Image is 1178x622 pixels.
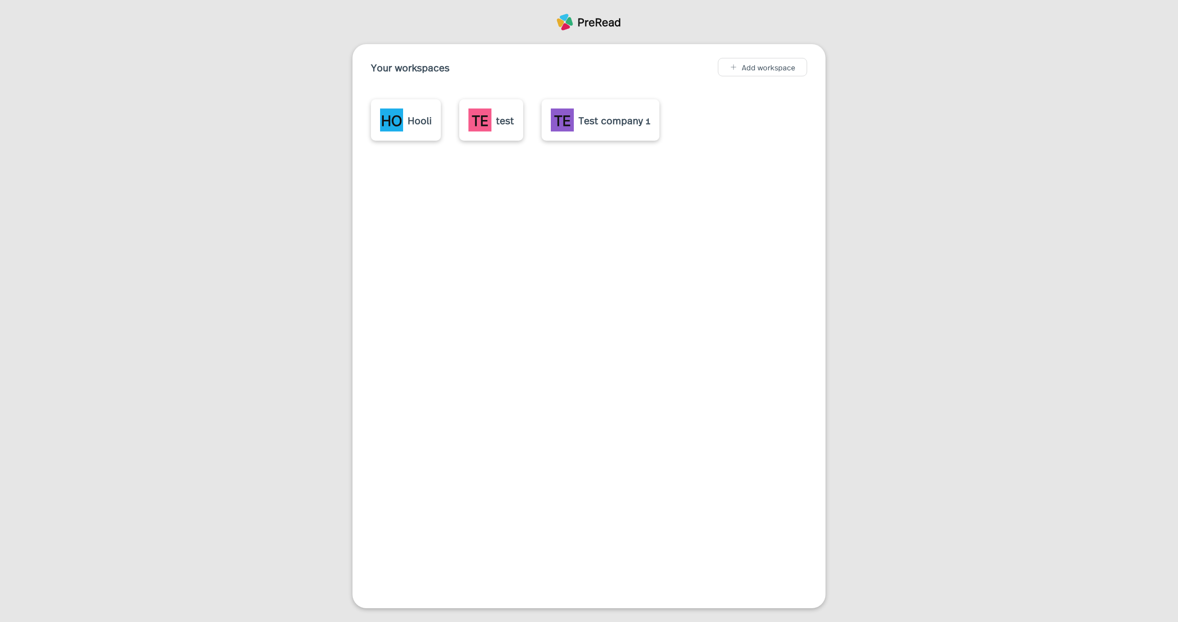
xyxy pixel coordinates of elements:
div: HO [380,108,403,131]
div: Test company 1 [578,113,650,127]
div: Your workspaces [371,61,450,74]
div: TE [551,108,574,131]
div: TE [468,108,491,131]
div: Add workspace [742,63,795,71]
div: PreRead [577,14,621,30]
div: Hooli [408,113,432,127]
div: test [496,113,514,127]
